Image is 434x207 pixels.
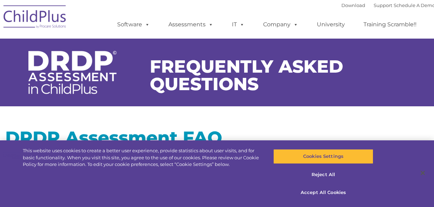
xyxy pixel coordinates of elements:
div: This website uses cookies to create a better user experience, provide statistics about user visit... [23,147,260,168]
button: Reject All [273,167,373,182]
a: Software [110,18,157,32]
a: Training Scramble!! [356,18,423,32]
a: Support [374,2,392,8]
a: IT [225,18,252,32]
h1: DRDP Assessment FAQ [5,129,430,147]
a: Assessments [161,18,220,32]
a: University [310,18,352,32]
button: Cookies Settings [273,149,373,164]
button: Accept All Cookies [273,185,373,200]
h1: Frequently Asked Questions [150,58,429,93]
img: DRDP Assessment in ChildPlus [28,51,116,94]
a: Download [341,2,365,8]
button: Close [415,165,430,181]
a: Company [256,18,305,32]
